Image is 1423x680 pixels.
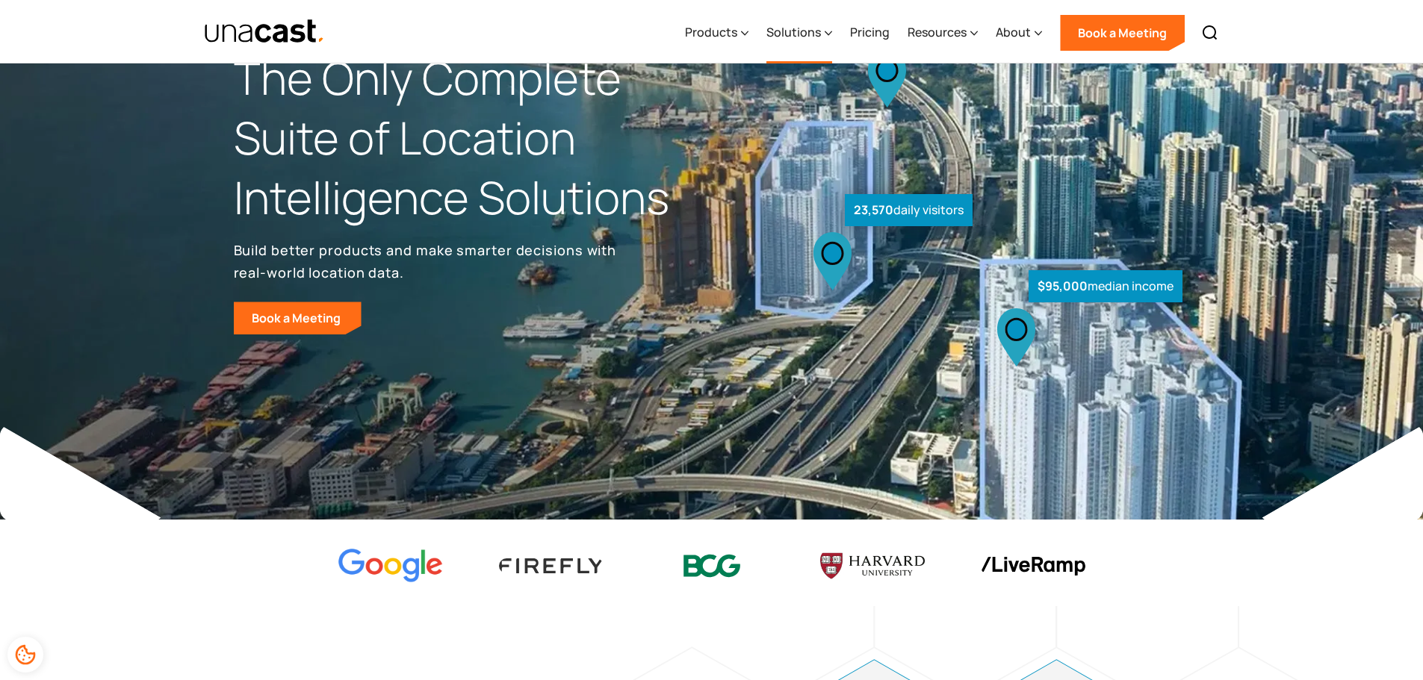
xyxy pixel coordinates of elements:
[660,545,764,587] img: BCG logo
[234,49,712,227] h1: The Only Complete Suite of Location Intelligence Solutions
[854,202,893,218] strong: 23,570
[981,557,1085,575] img: liveramp logo
[850,2,890,63] a: Pricing
[1201,24,1219,42] img: Search icon
[766,2,832,63] div: Solutions
[685,23,737,41] div: Products
[204,19,326,45] a: home
[908,2,978,63] div: Resources
[338,549,443,584] img: Google logo Color
[766,23,821,41] div: Solutions
[499,558,604,573] img: Firefly Advertising logo
[204,19,326,45] img: Unacast text logo
[1029,270,1182,302] div: median income
[1060,15,1185,51] a: Book a Meeting
[234,239,622,284] p: Build better products and make smarter decisions with real-world location data.
[996,23,1031,41] div: About
[908,23,967,41] div: Resources
[685,2,748,63] div: Products
[996,2,1042,63] div: About
[845,194,973,226] div: daily visitors
[820,548,925,584] img: Harvard U logo
[7,637,43,673] div: Cookie Preferences
[1038,278,1088,294] strong: $95,000
[234,302,362,334] a: Book a Meeting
